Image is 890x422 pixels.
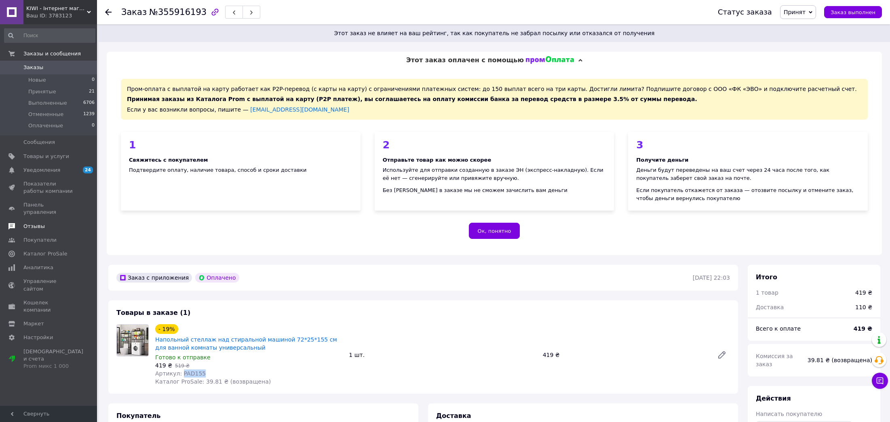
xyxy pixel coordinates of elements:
b: Отправьте товар как можно скорее [383,157,491,163]
div: Если покупатель откажется от заказа — отозвите посылку и отмените заказ, чтобы деньги вернулись п... [636,186,860,203]
span: 0 [92,122,95,129]
span: Принимая заказы из Каталога Prom с выплатой на карту (P2P платеж), вы соглашаетесь на оплату коми... [127,96,697,102]
span: Заказ [121,7,147,17]
button: Чат с покупателем [872,373,888,389]
span: Готово к отправке [155,354,211,361]
span: Доставка [436,412,471,420]
span: Заказ выполнен [831,9,875,15]
div: Если у вас возникли вопросы, пишите — [127,105,862,114]
span: Принят [784,9,806,15]
img: evopay logo [526,56,574,64]
span: 519 ₴ [175,363,190,369]
b: Получите деньги [636,157,688,163]
span: Покупатели [23,236,57,244]
button: Ок, понятно [469,223,519,239]
span: Новые [28,76,46,84]
span: Принятые [28,88,56,95]
span: 21 [89,88,95,95]
span: Товары и услуги [23,153,69,160]
div: 1 шт. [346,349,539,361]
span: 24 [83,167,93,173]
button: Заказ выполнен [824,6,882,18]
div: Ваш ID: 3783123 [26,12,97,19]
span: Показатели работы компании [23,180,75,195]
span: Заказы [23,64,43,71]
time: [DATE] 22:03 [693,274,730,281]
span: Оплаченные [28,122,63,129]
div: Статус заказа [718,8,772,16]
a: [EMAIL_ADDRESS][DOMAIN_NAME] [250,106,349,113]
span: Каталог ProSale [23,250,67,257]
span: Артикул: PAD155 [155,370,206,377]
span: 419 ₴ [155,362,172,369]
span: Написать покупателю [756,411,822,417]
span: Этот заказ оплачен с помощью [406,56,524,64]
span: Отзывы [23,223,45,230]
span: Итого [756,273,777,281]
span: 1 товар [756,289,778,296]
a: Напольный стеллаж над стиральной машиной 72*25*155 см для ванной комнаты универсальный [155,336,337,351]
b: Свяжитесь с покупателем [129,157,208,163]
span: Маркет [23,320,44,327]
span: Управление сайтом [23,278,75,292]
span: Аналитика [23,264,53,271]
div: 1 [129,140,352,150]
div: 110 ₴ [850,298,877,316]
span: Кошелек компании [23,299,75,314]
span: Всего к оплате [756,325,801,332]
div: 419 ₴ [540,349,711,361]
span: [DEMOGRAPHIC_DATA] и счета [23,348,83,370]
span: Ок, понятно [477,228,511,234]
span: KIWI - Інтернет магазин [26,5,87,12]
div: Деньги будут переведены на ваш счет через 24 часа после того, как покупатель заберет свой заказ н... [636,166,860,182]
span: Выполненные [28,99,67,107]
span: 1239 [83,111,95,118]
div: Вернуться назад [105,8,112,16]
span: Этот заказ не влияет на ваш рейтинг, так как покупатель не забрал посылку или отказался от получения [108,29,880,37]
img: Напольный стеллаж над стиральной машиной 72*25*155 см для ванной комнаты универсальный [117,325,148,356]
span: 39.81 ₴ (возвращена) [808,357,872,363]
span: Комиссия за заказ [756,353,793,367]
span: №355916193 [149,7,207,17]
div: Пром-оплата с выплатой на карту работает как P2P-перевод (с карты на карту) с ограничениями плате... [121,79,868,120]
div: Оплачено [195,273,239,283]
span: Действия [756,395,791,402]
div: Заказ с приложения [116,273,192,283]
div: Используйте для отправки созданную в заказе ЭН (экспресс-накладную). Если её нет — сгенерируйте и... [383,166,606,182]
span: Каталог ProSale: 39.81 ₴ (возвращена) [155,378,271,385]
span: 0 [92,76,95,84]
span: Покупатель [116,412,160,420]
span: Сообщения [23,139,55,146]
span: Уведомления [23,167,60,174]
span: Настройки [23,334,53,341]
span: Товары в заказе (1) [116,309,190,316]
input: Поиск [4,28,95,43]
div: 2 [383,140,606,150]
span: Отмененные [28,111,63,118]
div: - 19% [155,324,178,334]
span: Доставка [756,304,784,310]
span: Заказы и сообщения [23,50,81,57]
div: Подтвердите оплату, наличие товара, способ и сроки доставки [129,166,352,174]
div: 3 [636,140,860,150]
div: Prom микс 1 000 [23,363,83,370]
b: 419 ₴ [854,325,872,332]
a: Редактировать [714,347,730,363]
span: 6706 [83,99,95,107]
div: 419 ₴ [855,289,872,297]
div: Без [PERSON_NAME] в заказе мы не сможем зачислить вам деньги [383,186,606,194]
span: Панель управления [23,201,75,216]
